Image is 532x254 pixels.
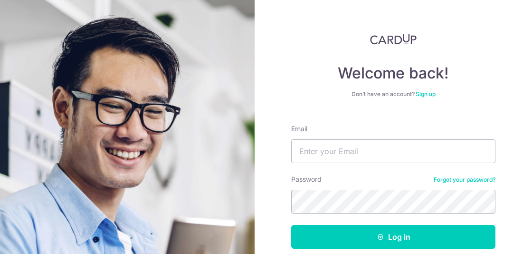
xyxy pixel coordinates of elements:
a: Forgot your password? [434,176,495,184]
label: Password [291,175,322,184]
h4: Welcome back! [291,64,495,83]
input: Enter your Email [291,139,495,163]
a: Sign up [416,90,436,98]
button: Log in [291,225,495,249]
label: Email [291,124,307,134]
div: Don’t have an account? [291,90,495,98]
img: CardUp Logo [370,33,417,45]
